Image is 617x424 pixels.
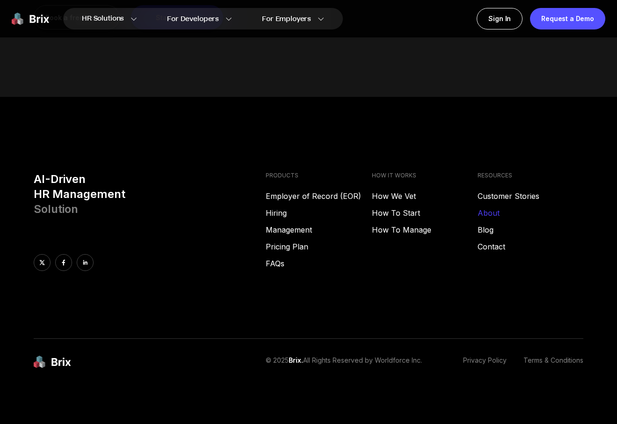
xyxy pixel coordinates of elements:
[372,207,478,219] a: How To Start
[372,172,478,179] h4: HOW IT WORKS
[289,356,303,364] span: Brix.
[266,224,371,235] a: Management
[372,190,478,202] a: How We Vet
[262,14,311,24] span: For Employers
[478,224,583,235] a: Blog
[530,8,605,29] a: Request a Demo
[34,356,71,368] img: brix
[478,190,583,202] a: Customer Stories
[266,356,422,368] p: © 2025 All Rights Reserved by Worldforce Inc.
[34,172,258,217] h3: AI-Driven HR Management
[266,258,371,269] a: FAQs
[372,224,478,235] a: How To Manage
[266,172,371,179] h4: PRODUCTS
[34,202,78,216] span: Solution
[266,190,371,202] a: Employer of Record (EOR)
[478,172,583,179] h4: RESOURCES
[523,356,583,368] a: Terms & Conditions
[167,14,219,24] span: For Developers
[463,356,507,368] a: Privacy Policy
[266,241,371,252] a: Pricing Plan
[478,241,583,252] a: Contact
[266,207,371,219] a: Hiring
[477,8,523,29] a: Sign In
[82,11,124,26] span: HR Solutions
[478,207,583,219] a: About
